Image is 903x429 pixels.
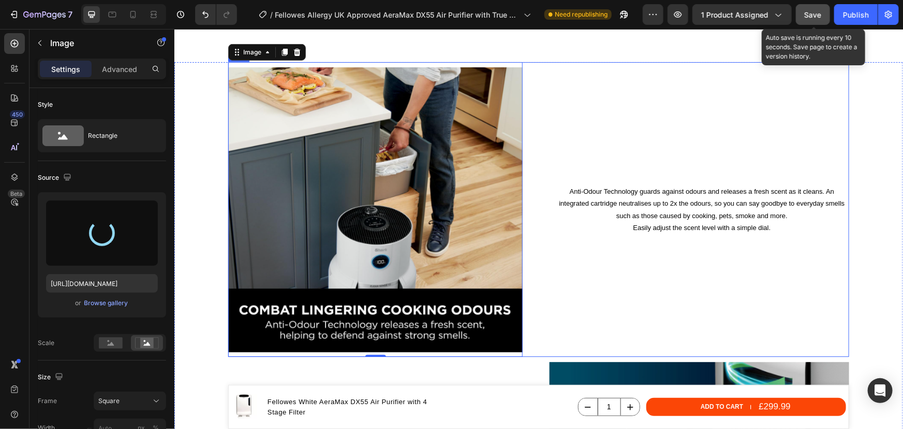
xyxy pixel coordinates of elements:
[701,9,768,20] span: 1 product assigned
[472,369,672,387] button: Add to cart
[195,4,237,25] div: Undo/Redo
[843,9,869,20] div: Publish
[526,373,569,384] div: Add to cart
[50,37,138,49] p: Image
[46,274,158,293] input: https://example.com/image.jpg
[404,369,423,387] button: decrement
[270,9,273,20] span: /
[38,338,54,348] div: Scale
[38,171,73,185] div: Source
[555,10,608,19] span: Need republishing
[54,33,348,328] img: gempages_565988521936946386-63226d9b-e2fc-4493-ab88-1aabb33ea125.png
[834,4,878,25] button: Publish
[94,392,166,410] button: Square
[423,369,447,387] input: quantity
[868,378,893,403] div: Open Intercom Messenger
[447,369,466,387] button: increment
[38,370,65,384] div: Size
[98,396,120,406] span: Square
[174,29,903,429] iframe: Design area
[84,298,128,308] div: Browse gallery
[805,10,822,19] span: Save
[584,369,617,387] div: £299.99
[84,298,129,308] button: Browse gallery
[51,64,80,75] p: Settings
[275,9,520,20] span: Fellowes Allergy UK Approved AeraMax DX55 Air Purifier with True HEPA Filter - GEM PAGES product ...
[8,190,25,198] div: Beta
[381,156,674,205] p: Anti-Odour Technology guards against odours and releases a fresh scent as it cleans. An integrate...
[88,124,151,148] div: Rectangle
[4,4,77,25] button: 7
[692,4,792,25] button: 1 product assigned
[102,64,137,75] p: Advanced
[67,19,89,28] div: Image
[76,297,82,309] span: or
[38,100,53,109] div: Style
[796,4,830,25] button: Save
[68,8,72,21] p: 7
[10,110,25,119] div: 450
[38,396,57,406] label: Frame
